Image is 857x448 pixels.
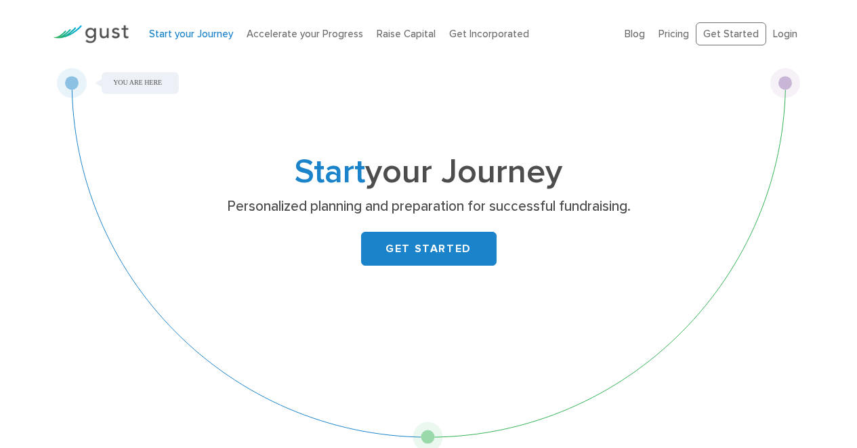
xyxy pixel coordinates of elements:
[247,28,363,40] a: Accelerate your Progress
[149,28,233,40] a: Start your Journey
[659,28,689,40] a: Pricing
[166,197,691,216] p: Personalized planning and preparation for successful fundraising.
[696,22,766,46] a: Get Started
[53,25,129,43] img: Gust Logo
[361,232,497,266] a: GET STARTED
[295,152,365,192] span: Start
[625,28,645,40] a: Blog
[377,28,436,40] a: Raise Capital
[773,28,797,40] a: Login
[161,157,696,188] h1: your Journey
[449,28,529,40] a: Get Incorporated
